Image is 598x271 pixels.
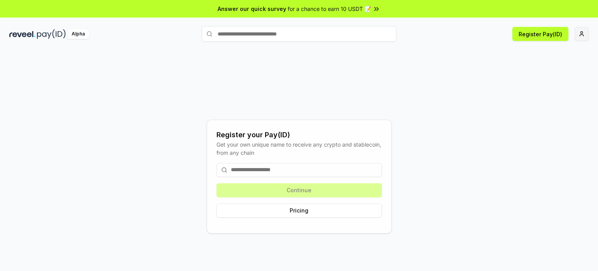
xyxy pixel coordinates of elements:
[37,29,66,39] img: pay_id
[216,140,382,157] div: Get your own unique name to receive any crypto and stablecoin, from any chain
[218,5,286,13] span: Answer our quick survey
[9,29,35,39] img: reveel_dark
[216,129,382,140] div: Register your Pay(ID)
[216,204,382,218] button: Pricing
[67,29,89,39] div: Alpha
[512,27,568,41] button: Register Pay(ID)
[288,5,371,13] span: for a chance to earn 10 USDT 📝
